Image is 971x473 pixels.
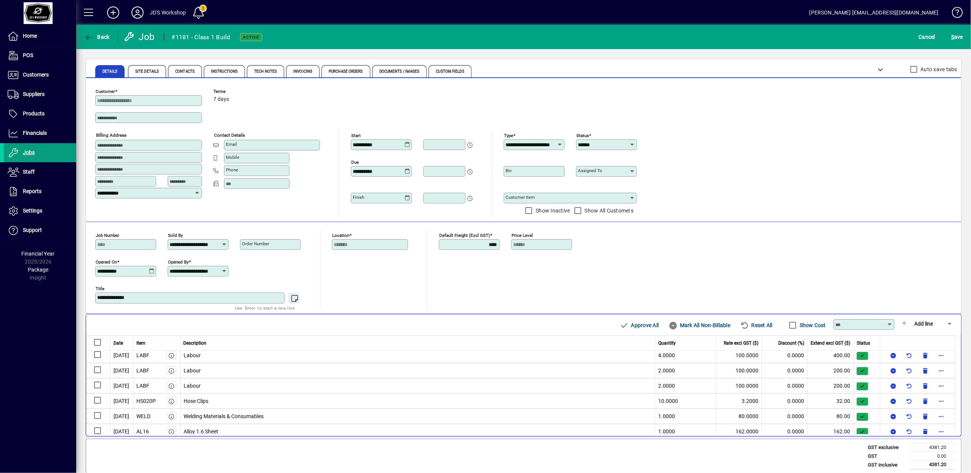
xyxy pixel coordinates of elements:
[716,409,762,424] td: 80.0000
[919,66,958,73] label: Auto save tabs
[762,424,808,439] td: 0.0000
[135,70,159,74] span: Site Details
[655,363,716,378] td: 2.0000
[172,31,230,43] div: #1181 - Class 1 Build
[762,393,808,409] td: 0.0000
[665,318,733,332] button: Mark All Non-Billable
[951,34,954,40] span: S
[808,409,854,424] td: 80.00
[150,6,186,19] div: JD'S Workshop
[181,393,656,409] td: Hose Clips
[949,30,965,44] button: Save
[181,363,656,378] td: Labour
[181,348,656,363] td: Labour
[110,363,133,378] td: [DATE]
[655,378,716,393] td: 2.0000
[110,409,133,424] td: [DATE]
[436,70,464,74] span: Custom Fields
[226,155,239,160] mat-label: Mobile
[23,33,37,39] span: Home
[4,182,76,201] a: Reports
[578,168,602,173] mat-label: Assigned to
[4,27,76,46] a: Home
[935,425,947,438] button: More options
[76,30,118,44] app-page-header-button: Back
[864,460,910,470] td: GST inclusive
[136,340,146,347] span: Item
[655,409,716,424] td: 1.0000
[914,321,933,327] span: Add line
[762,363,808,378] td: 0.0000
[762,348,808,363] td: 0.0000
[778,340,804,347] span: Discount (%)
[576,133,589,138] mat-label: Status
[669,319,730,331] span: Mark All Non-Billable
[125,6,150,19] button: Profile
[23,149,35,155] span: Jobs
[136,367,149,375] div: LABF
[935,410,947,422] button: More options
[293,70,312,74] span: Invoicing
[22,251,55,257] span: Financial Year
[351,160,359,165] mat-label: Due
[935,349,947,361] button: More options
[136,382,149,390] div: LABF
[136,428,149,436] div: AL16
[23,169,35,175] span: Staff
[23,52,33,58] span: POS
[658,340,676,347] span: Quantity
[114,340,123,347] span: Date
[96,89,115,94] mat-label: Customer
[809,6,939,19] div: [PERSON_NAME] [EMAIL_ADDRESS][DOMAIN_NAME]
[917,30,937,44] button: Cancel
[798,321,826,329] label: Show Cost
[110,393,133,409] td: [DATE]
[716,378,762,393] td: 100.0000
[4,124,76,143] a: Financials
[505,195,535,200] mat-label: Customer Item
[110,424,133,439] td: [DATE]
[181,409,656,424] td: Welding Materials & Consumables
[811,340,850,347] span: Extend excl GST ($)
[935,395,947,407] button: More options
[124,31,156,43] div: Job
[226,142,237,147] mat-label: Email
[136,412,150,420] div: WELD
[4,163,76,182] a: Staff
[136,397,156,405] div: HS020P
[110,348,133,363] td: [DATE]
[808,378,854,393] td: 200.00
[168,233,183,238] mat-label: Sold by
[23,208,42,214] span: Settings
[716,348,762,363] td: 100.0000
[242,241,269,246] mat-label: Order number
[808,348,854,363] td: 400.00
[235,304,295,312] mat-hint: Use 'Enter' to start a new line
[655,348,716,363] td: 4.0000
[910,443,955,452] td: 4381.20
[504,133,513,138] mat-label: Type
[82,30,112,44] button: Back
[620,319,659,331] span: Approve All
[175,70,195,74] span: Contacts
[910,452,955,460] td: 0.00
[4,104,76,123] a: Products
[534,207,570,214] label: Show Inactive
[28,267,48,273] span: Package
[102,70,117,74] span: Details
[96,233,119,238] mat-label: Job number
[857,340,870,347] span: Status
[23,188,42,194] span: Reports
[740,319,773,331] span: Reset All
[110,378,133,393] td: [DATE]
[213,96,229,102] span: 7 days
[181,378,656,393] td: Labour
[23,227,42,233] span: Support
[505,168,512,173] mat-label: Bin
[4,221,76,240] a: Support
[23,91,45,97] span: Suppliers
[808,393,854,409] td: 32.00
[583,207,634,214] label: Show All Customers
[184,340,207,347] span: Description
[864,452,910,460] td: GST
